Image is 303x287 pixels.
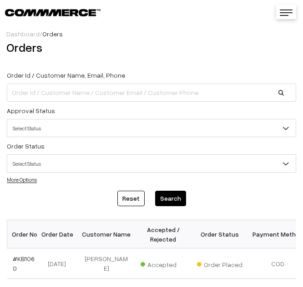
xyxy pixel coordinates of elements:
span: Orders [42,30,63,38]
th: Customer Name [78,220,135,248]
td: [PERSON_NAME] [78,248,135,279]
span: Select Status [7,156,296,172]
div: / [6,29,297,39]
span: Order Placed [197,257,242,269]
span: Select Status [7,120,296,136]
th: Accepted / Rejected [135,220,192,248]
button: Search [155,191,186,206]
a: Dashboard [6,30,40,38]
th: Order No [7,220,42,248]
a: More Options [7,176,37,183]
a: COMMMERCE [5,6,85,17]
th: Order Date [41,220,78,248]
label: Order Status [7,141,45,151]
img: menu [280,10,293,16]
h2: Orders [6,40,297,54]
input: Order Id / Customer Name / Customer Email / Customer Phone [7,84,296,102]
label: Approval Status [7,106,55,115]
th: Order Status [192,220,248,248]
a: Reset [117,191,145,206]
td: [DATE] [41,248,78,279]
img: COMMMERCE [5,9,101,16]
span: Accepted [141,257,186,269]
span: Select Status [7,154,296,173]
span: Select Status [7,119,296,137]
a: #KB1060 [13,255,35,272]
label: Order Id / Customer Name, Email, Phone [7,70,125,80]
